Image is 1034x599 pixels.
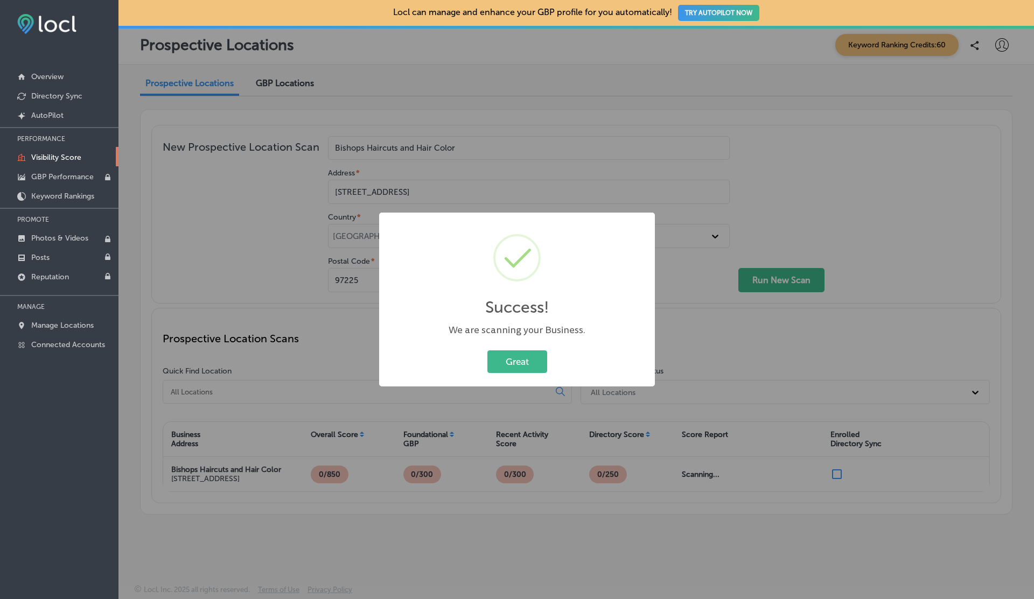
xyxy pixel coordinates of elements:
p: GBP Performance [31,172,94,181]
p: Manage Locations [31,321,94,330]
button: TRY AUTOPILOT NOW [678,5,759,21]
p: Keyword Rankings [31,192,94,201]
p: AutoPilot [31,111,64,120]
p: Overview [31,72,64,81]
div: We are scanning your Business. [390,323,644,337]
p: Connected Accounts [31,340,105,349]
button: Great [487,350,547,372]
p: Visibility Score [31,153,81,162]
p: Reputation [31,272,69,281]
p: Photos & Videos [31,234,88,243]
h2: Success! [485,298,549,317]
img: fda3e92497d09a02dc62c9cd864e3231.png [17,14,76,34]
p: Posts [31,253,50,262]
p: Directory Sync [31,91,82,101]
